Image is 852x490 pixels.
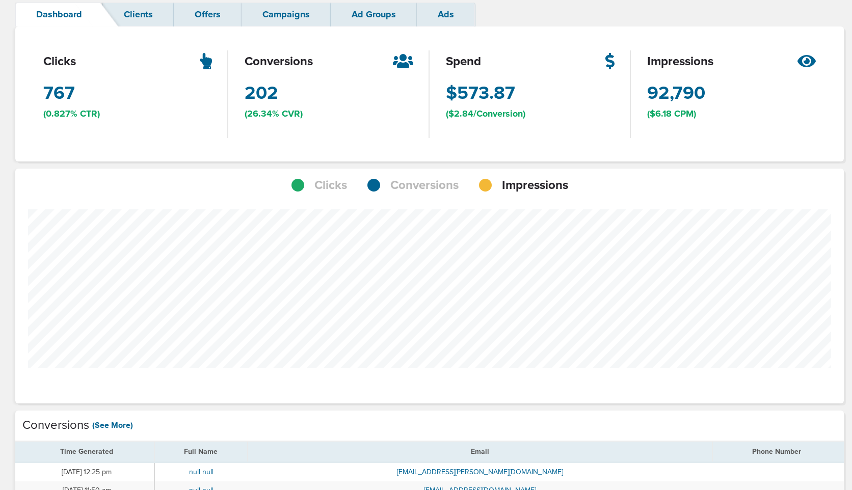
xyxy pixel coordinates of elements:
span: Time Generated [60,447,113,456]
span: clicks [43,53,76,70]
a: Ad Groups [331,3,417,26]
a: Clients [103,3,174,26]
span: Impressions [502,177,568,194]
td: [EMAIL_ADDRESS][PERSON_NAME][DOMAIN_NAME] [248,462,713,481]
span: Full Name [184,447,218,456]
a: Offers [174,3,242,26]
h4: Conversions [22,418,89,433]
a: Campaigns [242,3,331,26]
span: 202 [245,80,278,106]
span: ($6.18 CPM) [647,107,696,120]
span: Clicks [314,177,347,194]
span: $573.87 [446,80,515,106]
span: Phone Number [752,447,801,456]
span: (26.34% CVR) [245,107,303,120]
span: spend [446,53,481,70]
span: conversions [245,53,313,70]
a: (See More) [92,420,133,431]
a: Ads [417,3,475,26]
span: (0.827% CTR) [43,107,100,120]
span: 767 [43,80,75,106]
td: null null [154,462,247,481]
span: Email [471,447,489,456]
span: impressions [647,53,713,70]
span: Conversions [390,177,459,194]
span: 92,790 [647,80,705,106]
td: [DATE] 12:25 pm [15,462,154,481]
a: Dashboard [15,3,103,26]
span: ($2.84/Conversion) [446,107,525,120]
